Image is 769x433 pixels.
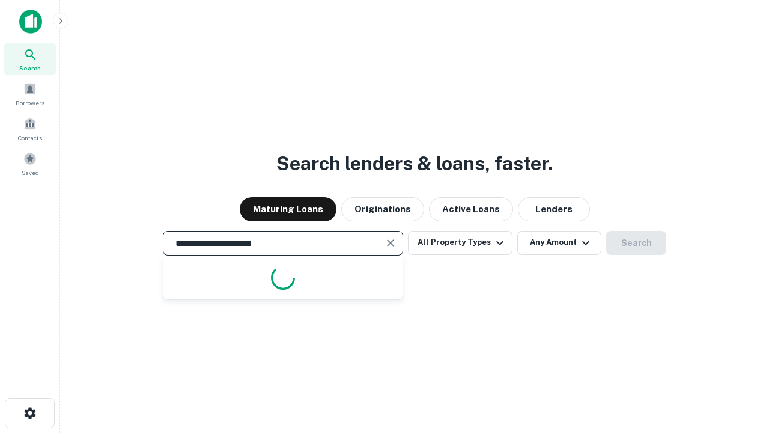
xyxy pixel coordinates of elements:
[518,197,590,221] button: Lenders
[276,149,553,178] h3: Search lenders & loans, faster.
[709,337,769,395] iframe: Chat Widget
[382,235,399,251] button: Clear
[22,168,39,177] span: Saved
[18,133,42,143] span: Contacts
[4,147,56,180] a: Saved
[4,43,56,75] a: Search
[408,231,512,255] button: All Property Types
[4,78,56,110] a: Borrowers
[341,197,424,221] button: Originations
[517,231,601,255] button: Any Amount
[19,63,41,73] span: Search
[19,10,42,34] img: capitalize-icon.png
[429,197,513,221] button: Active Loans
[240,197,336,221] button: Maturing Loans
[4,112,56,145] a: Contacts
[16,98,44,108] span: Borrowers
